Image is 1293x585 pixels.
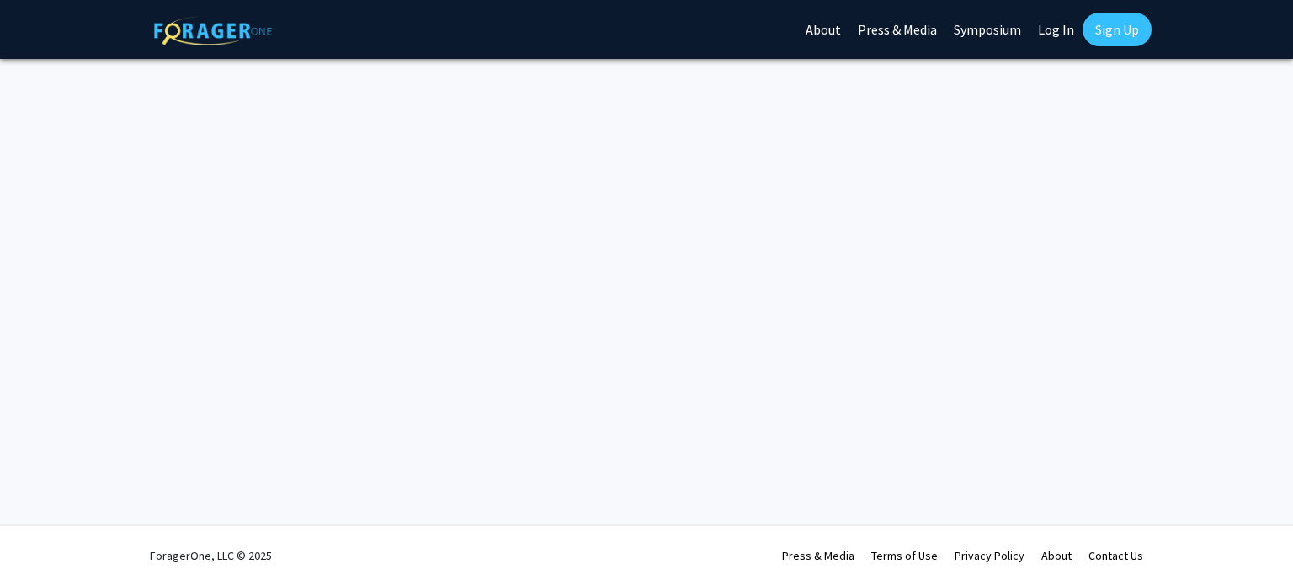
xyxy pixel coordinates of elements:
[782,548,854,563] a: Press & Media
[154,16,272,45] img: ForagerOne Logo
[1041,548,1072,563] a: About
[871,548,938,563] a: Terms of Use
[955,548,1024,563] a: Privacy Policy
[150,526,272,585] div: ForagerOne, LLC © 2025
[1083,13,1152,46] a: Sign Up
[1088,548,1143,563] a: Contact Us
